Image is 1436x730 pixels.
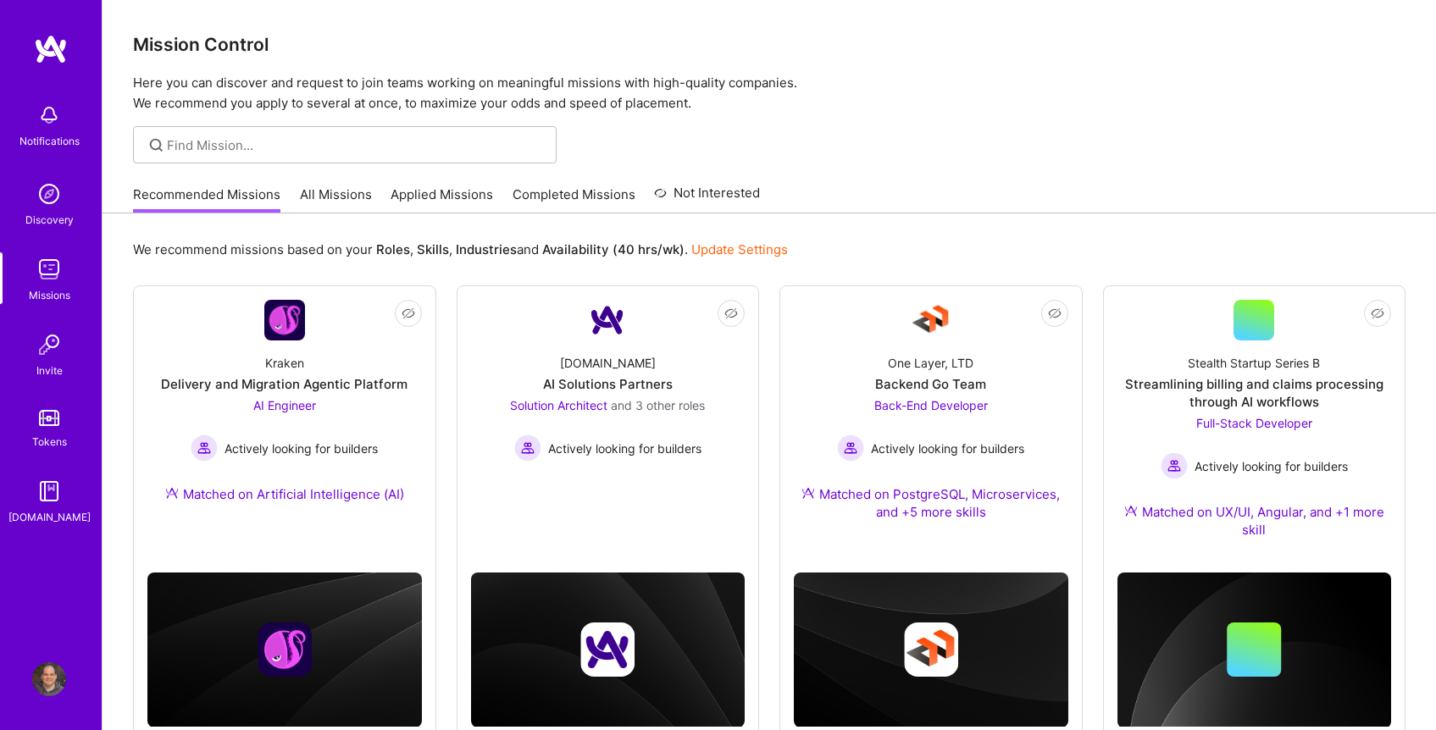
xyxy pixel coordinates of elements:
[1117,572,1392,727] img: cover
[32,328,66,362] img: Invite
[36,362,63,379] div: Invite
[543,375,673,393] div: AI Solutions Partners
[871,440,1024,457] span: Actively looking for builders
[19,132,80,150] div: Notifications
[471,572,746,727] img: cover
[165,485,404,503] div: Matched on Artificial Intelligence (AI)
[794,485,1068,521] div: Matched on PostgreSQL, Microservices, and +5 more skills
[133,185,280,213] a: Recommended Missions
[542,241,685,257] b: Availability (40 hrs/wk)
[264,300,305,340] img: Company Logo
[147,572,422,727] img: cover
[904,622,958,677] img: Company logo
[258,622,312,677] img: Company logo
[456,241,517,257] b: Industries
[875,375,986,393] div: Backend Go Team
[654,183,760,213] a: Not Interested
[1117,375,1392,411] div: Streamlining billing and claims processing through AI workflows
[560,354,656,372] div: [DOMAIN_NAME]
[1188,354,1320,372] div: Stealth Startup Series B
[265,354,304,372] div: Kraken
[724,307,738,320] i: icon EyeClosed
[147,135,166,155] i: icon SearchGrey
[888,354,973,372] div: One Layer, LTD
[1371,307,1384,320] i: icon EyeClosed
[874,398,988,412] span: Back-End Developer
[513,185,635,213] a: Completed Missions
[191,434,218,462] img: Actively looking for builders
[376,241,410,257] b: Roles
[402,307,415,320] i: icon EyeClosed
[133,34,1406,55] h3: Mission Control
[28,662,70,696] a: User Avatar
[471,300,746,506] a: Company Logo[DOMAIN_NAME]AI Solutions PartnersSolution Architect and 3 other rolesActively lookin...
[161,375,408,393] div: Delivery and Migration Agentic Platform
[391,185,493,213] a: Applied Missions
[510,398,607,412] span: Solution Architect
[133,73,1406,113] p: Here you can discover and request to join teams working on meaningful missions with high-quality ...
[1161,452,1188,479] img: Actively looking for builders
[165,486,179,500] img: Ateam Purple Icon
[32,433,67,451] div: Tokens
[32,252,66,286] img: teamwork
[801,486,815,500] img: Ateam Purple Icon
[1117,300,1392,559] a: Stealth Startup Series BStreamlining billing and claims processing through AI workflowsFull-Stack...
[25,211,74,229] div: Discovery
[417,241,449,257] b: Skills
[911,300,951,340] img: Company Logo
[39,410,59,426] img: tokens
[167,136,544,154] input: Find Mission...
[133,241,788,258] p: We recommend missions based on your , , and .
[580,622,635,677] img: Company logo
[32,662,66,696] img: User Avatar
[32,98,66,132] img: bell
[837,434,864,462] img: Actively looking for builders
[1196,416,1312,430] span: Full-Stack Developer
[32,177,66,211] img: discovery
[300,185,372,213] a: All Missions
[34,34,68,64] img: logo
[225,440,378,457] span: Actively looking for builders
[147,300,422,523] a: Company LogoKrakenDelivery and Migration Agentic PlatformAI Engineer Actively looking for builder...
[1117,503,1392,539] div: Matched on UX/UI, Angular, and +1 more skill
[548,440,701,457] span: Actively looking for builders
[1124,504,1138,517] img: Ateam Purple Icon
[691,241,788,257] a: Update Settings
[29,286,70,304] div: Missions
[587,300,628,340] img: Company Logo
[514,434,541,462] img: Actively looking for builders
[32,474,66,508] img: guide book
[8,508,91,526] div: [DOMAIN_NAME]
[611,398,705,412] span: and 3 other roles
[794,300,1068,541] a: Company LogoOne Layer, LTDBackend Go TeamBack-End Developer Actively looking for buildersActively...
[253,398,316,412] span: AI Engineer
[1048,307,1062,320] i: icon EyeClosed
[794,572,1068,727] img: cover
[1195,457,1348,475] span: Actively looking for builders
